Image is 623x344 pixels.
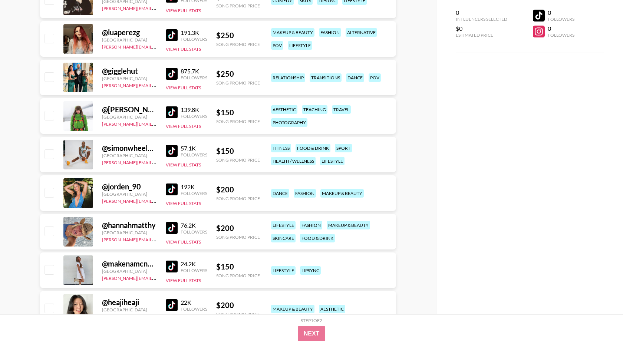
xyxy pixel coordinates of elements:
[456,16,507,22] div: Influencers Selected
[300,266,321,275] div: lipsync
[102,235,247,242] a: [PERSON_NAME][EMAIL_ADDRESS][PERSON_NAME][DOMAIN_NAME]
[181,113,207,119] div: Followers
[216,311,260,317] div: Song Promo Price
[166,85,201,90] button: View Full Stats
[166,183,178,195] img: TikTok
[271,105,297,114] div: aesthetic
[102,298,157,307] div: @ heajiheaji
[271,28,314,37] div: makeup & beauty
[102,268,157,274] div: [GEOGRAPHIC_DATA]
[102,76,157,81] div: [GEOGRAPHIC_DATA]
[181,191,207,196] div: Followers
[102,66,157,76] div: @ gigglehut
[181,268,207,273] div: Followers
[166,278,201,283] button: View Full Stats
[181,222,207,229] div: 76.2K
[181,299,207,306] div: 22K
[320,189,364,198] div: makeup & beauty
[166,222,178,234] img: TikTok
[181,183,207,191] div: 192K
[181,67,207,75] div: 875.7K
[181,29,207,36] div: 191.3K
[181,36,207,42] div: Followers
[456,25,507,32] div: $0
[216,157,260,163] div: Song Promo Price
[548,16,574,22] div: Followers
[102,114,157,120] div: [GEOGRAPHIC_DATA]
[288,41,312,50] div: lifestyle
[216,224,260,233] div: $ 200
[166,8,201,13] button: View Full Stats
[102,81,212,88] a: [PERSON_NAME][EMAIL_ADDRESS][DOMAIN_NAME]
[346,28,377,37] div: alternative
[102,28,157,37] div: @ luaperezg
[310,73,342,82] div: transitions
[166,261,178,272] img: TikTok
[548,9,574,16] div: 0
[181,106,207,113] div: 139.8K
[166,46,201,52] button: View Full Stats
[102,307,157,312] div: [GEOGRAPHIC_DATA]
[271,305,314,313] div: makeup & beauty
[456,32,507,38] div: Estimated Price
[102,197,212,204] a: [PERSON_NAME][EMAIL_ADDRESS][DOMAIN_NAME]
[302,105,327,114] div: teaching
[271,189,289,198] div: dance
[166,123,201,129] button: View Full Stats
[216,273,260,278] div: Song Promo Price
[102,182,157,191] div: @ jorden_90
[166,68,178,80] img: TikTok
[271,144,291,152] div: fitness
[548,25,574,32] div: 0
[102,274,212,281] a: [PERSON_NAME][EMAIL_ADDRESS][DOMAIN_NAME]
[102,153,157,158] div: [GEOGRAPHIC_DATA]
[216,196,260,201] div: Song Promo Price
[102,221,157,230] div: @ hannahmatthy
[332,105,351,114] div: travel
[456,9,507,16] div: 0
[166,201,201,206] button: View Full Stats
[216,31,260,40] div: $ 250
[102,259,157,268] div: @ makenamcneill
[296,144,330,152] div: food & drink
[102,143,157,153] div: @ simonwheeler10
[166,239,201,245] button: View Full Stats
[294,189,316,198] div: fashion
[102,158,212,165] a: [PERSON_NAME][EMAIL_ADDRESS][DOMAIN_NAME]
[102,120,212,127] a: [PERSON_NAME][EMAIL_ADDRESS][DOMAIN_NAME]
[271,221,296,229] div: lifestyle
[102,4,212,11] a: [PERSON_NAME][EMAIL_ADDRESS][DOMAIN_NAME]
[102,230,157,235] div: [GEOGRAPHIC_DATA]
[181,145,207,152] div: 57.1K
[181,229,207,235] div: Followers
[181,75,207,80] div: Followers
[102,37,157,43] div: [GEOGRAPHIC_DATA]
[166,106,178,118] img: TikTok
[271,41,283,50] div: pov
[216,42,260,47] div: Song Promo Price
[300,234,335,242] div: food & drink
[298,326,326,341] button: Next
[216,301,260,310] div: $ 200
[166,29,178,41] img: TikTok
[166,162,201,168] button: View Full Stats
[216,3,260,9] div: Song Promo Price
[319,305,345,313] div: aesthetic
[216,69,260,79] div: $ 250
[271,157,316,165] div: health / wellness
[181,152,207,158] div: Followers
[102,191,157,197] div: [GEOGRAPHIC_DATA]
[335,144,352,152] div: sport
[181,260,207,268] div: 24.2K
[301,318,322,323] div: Step 1 of 2
[216,146,260,156] div: $ 150
[102,43,247,50] a: [PERSON_NAME][EMAIL_ADDRESS][PERSON_NAME][DOMAIN_NAME]
[319,28,341,37] div: fashion
[271,118,307,127] div: photography
[216,185,260,194] div: $ 200
[102,105,157,114] div: @ [PERSON_NAME]
[320,157,345,165] div: lifestyle
[271,266,296,275] div: lifestyle
[216,262,260,271] div: $ 150
[346,73,364,82] div: dance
